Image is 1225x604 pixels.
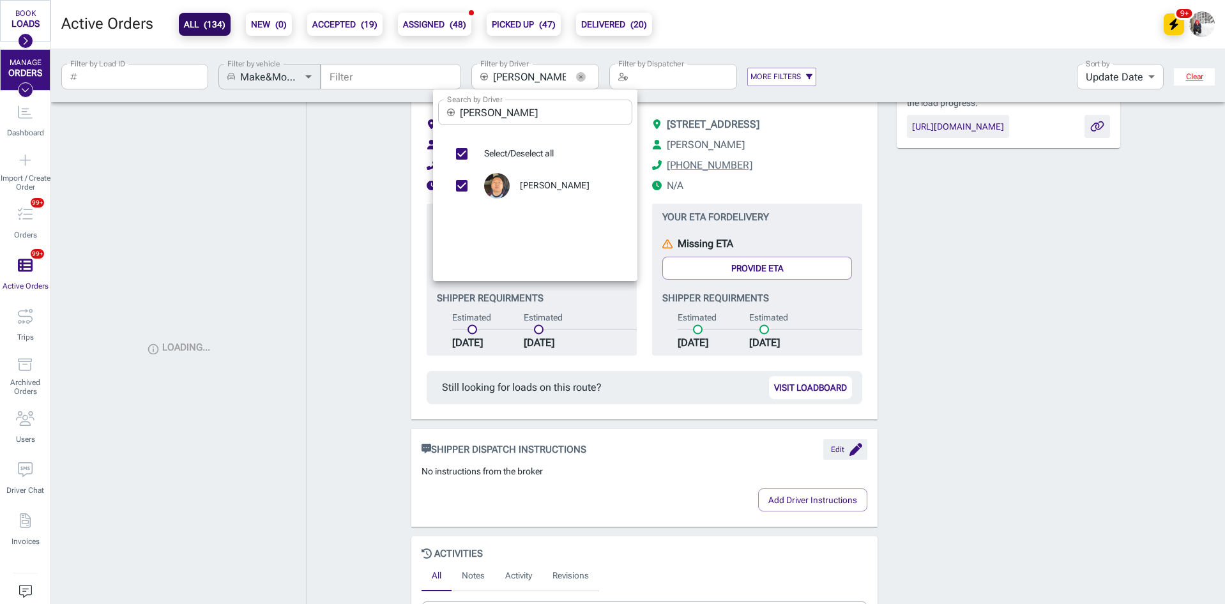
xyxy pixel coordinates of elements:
[438,170,632,202] div: [PERSON_NAME]
[447,94,502,105] label: Search by Driver
[484,173,510,199] img: DriverProfile_T3lP5wU-thumbnail-200x200.png
[484,147,622,160] span: Select/Deselect all
[520,179,622,192] span: [PERSON_NAME]
[438,138,632,170] div: Select/Deselect all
